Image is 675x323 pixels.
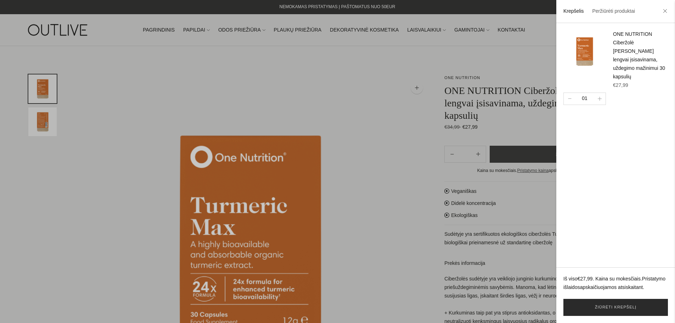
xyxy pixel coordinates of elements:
div: 01 [579,95,590,102]
a: Krepšelis [563,8,584,14]
img: One_Nutrition_Ciberzole_outlive_200x.png [563,30,606,73]
a: Žiūrėti krepšelį [563,299,668,316]
span: €27,99 [578,276,593,282]
a: Pristatymo išlaidos [563,276,665,290]
a: ONE NUTRITION Ciberžolė [PERSON_NAME] lengvai įsisavinama, uždegimo mažinimui 30 kapsulių [613,31,665,79]
span: €27,99 [613,82,628,88]
p: Iš viso . Kaina su mokesčiais. apskaičiuojamos atsiskaitant. [563,275,668,292]
a: Peržiūrėti produktai [592,8,635,14]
